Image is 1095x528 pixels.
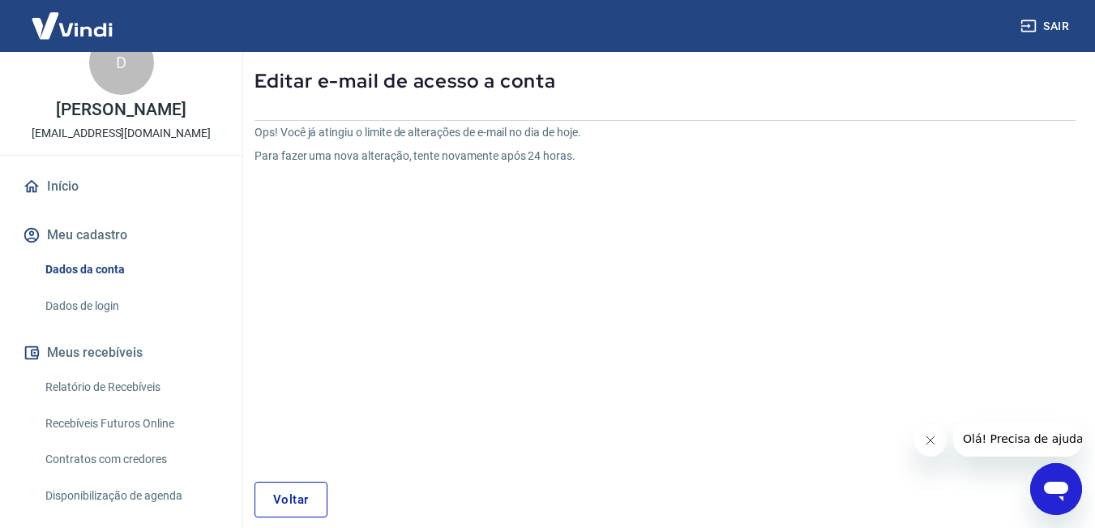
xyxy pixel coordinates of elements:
div: D [89,30,154,95]
a: Recebíveis Futuros Online [39,407,223,440]
a: Dados da conta [39,253,223,286]
button: Meus recebíveis [19,335,223,371]
iframe: Botão para abrir a janela de mensagens [1030,463,1082,515]
iframe: Mensagem da empresa [953,421,1082,457]
a: Contratos com credores [39,443,223,476]
a: Relatório de Recebíveis [39,371,223,404]
a: Disponibilização de agenda [39,479,223,513]
img: Vindi [19,1,125,50]
p: Para fazer uma nova alteração, tente novamente após 24 horas. [255,148,802,165]
p: [EMAIL_ADDRESS][DOMAIN_NAME] [32,125,211,142]
a: Início [19,169,223,204]
span: Olá! Precisa de ajuda? [10,11,136,24]
a: Dados de login [39,290,223,323]
p: Editar e-mail de acesso a conta [255,68,1076,94]
button: Meu cadastro [19,217,223,253]
button: Sair [1017,11,1076,41]
p: [PERSON_NAME] [56,101,186,118]
a: Voltar [255,482,327,517]
p: Ops! Você já atingiu o limite de alterações de e-mail no dia de hoje. [255,124,802,141]
iframe: Fechar mensagem [914,424,947,457]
